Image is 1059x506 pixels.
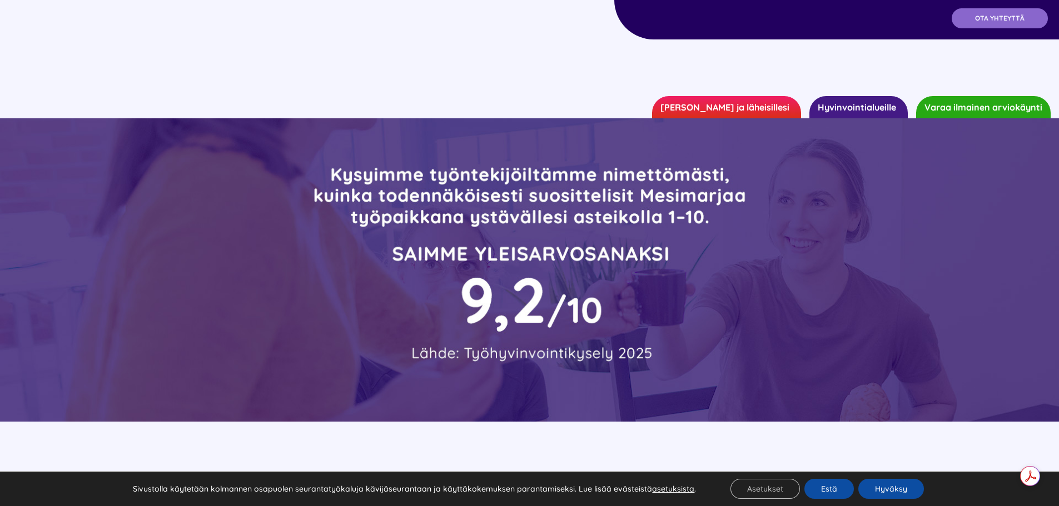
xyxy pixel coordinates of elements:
button: Asetukset [730,479,800,499]
p: Sivustolla käytetään kolmannen osapuolen seurantatyökaluja kävijäseurantaan ja käyttäkokemuksen p... [133,484,696,494]
button: Estä [804,479,854,499]
span: OTA YHTEYTTÄ [975,14,1025,22]
a: Hyvinvointialueille [809,96,908,118]
button: Hyväksy [858,479,924,499]
a: Varaa ilmainen arviokäynti [916,96,1051,118]
button: asetuksista [652,484,694,494]
a: [PERSON_NAME] ja läheisillesi [652,96,801,118]
a: OTA YHTEYTTÄ [952,8,1048,28]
